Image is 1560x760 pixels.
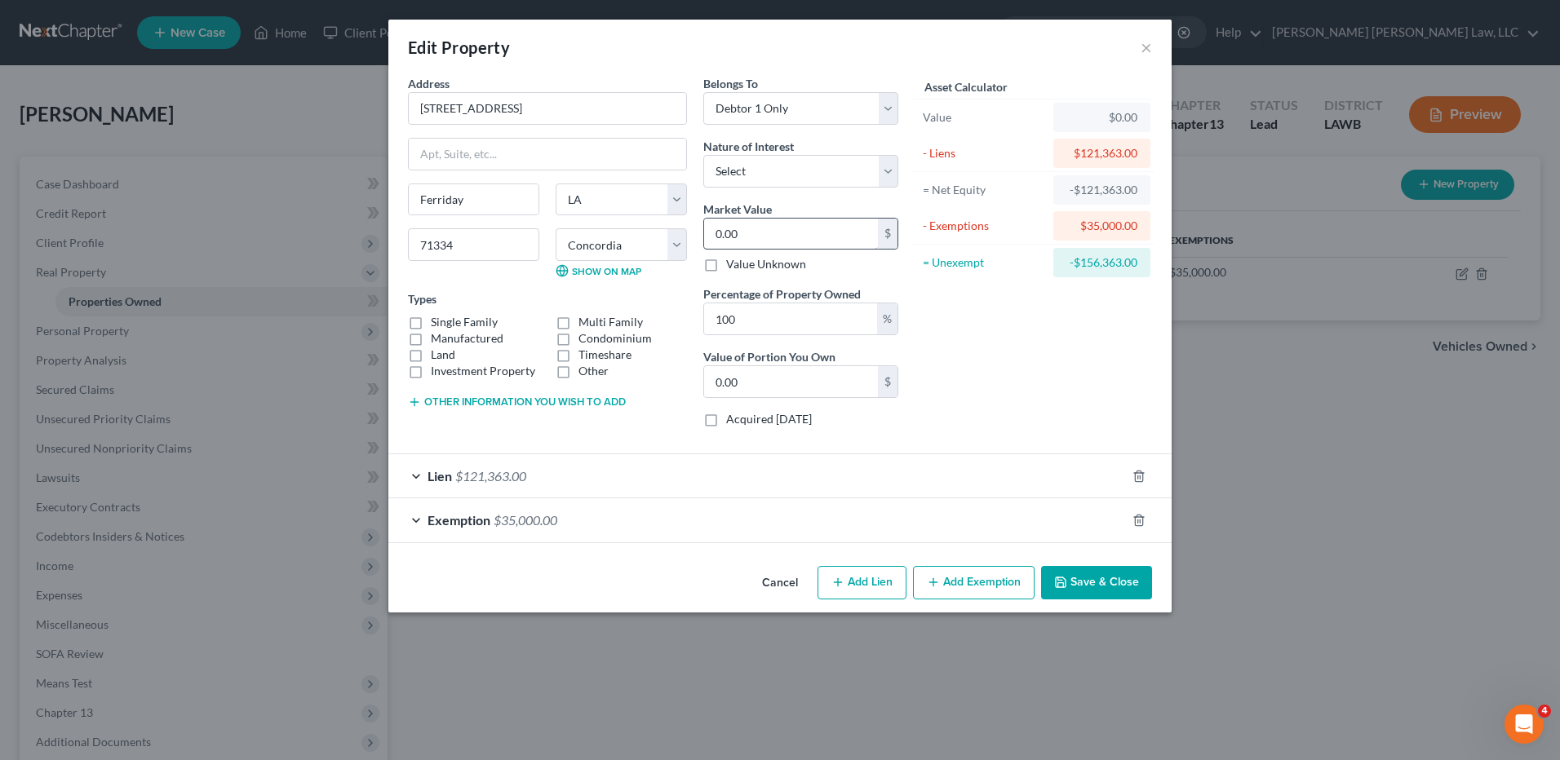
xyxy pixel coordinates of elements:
[431,363,535,379] label: Investment Property
[578,330,652,347] label: Condominium
[408,36,510,59] div: Edit Property
[431,347,455,363] label: Land
[1066,218,1137,234] div: $35,000.00
[1066,109,1137,126] div: $0.00
[578,347,632,363] label: Timeshare
[726,411,812,427] label: Acquired [DATE]
[409,184,538,215] input: Enter city...
[818,566,906,600] button: Add Lien
[494,512,557,528] span: $35,000.00
[703,201,772,218] label: Market Value
[1066,145,1137,161] div: $121,363.00
[408,395,626,409] button: Other information you wish to add
[428,512,490,528] span: Exemption
[408,77,450,91] span: Address
[431,330,503,347] label: Manufactured
[704,219,878,250] input: 0.00
[923,254,1046,271] div: = Unexempt
[923,145,1046,161] div: - Liens
[1538,705,1551,718] span: 4
[1066,182,1137,198] div: -$121,363.00
[1141,38,1152,57] button: ×
[1505,705,1544,744] iframe: Intercom live chat
[923,218,1046,234] div: - Exemptions
[703,285,861,303] label: Percentage of Property Owned
[913,566,1035,600] button: Add Exemption
[703,77,758,91] span: Belongs To
[1066,254,1137,271] div: -$156,363.00
[578,363,609,379] label: Other
[556,264,641,277] a: Show on Map
[924,78,1008,95] label: Asset Calculator
[408,228,539,261] input: Enter zip...
[578,314,643,330] label: Multi Family
[749,568,811,600] button: Cancel
[455,468,526,484] span: $121,363.00
[431,314,498,330] label: Single Family
[878,366,897,397] div: $
[704,303,877,334] input: 0.00
[878,219,897,250] div: $
[923,182,1046,198] div: = Net Equity
[428,468,452,484] span: Lien
[877,303,897,334] div: %
[408,290,437,307] label: Types
[409,93,686,124] input: Enter address...
[703,138,794,155] label: Nature of Interest
[1041,566,1152,600] button: Save & Close
[703,348,835,365] label: Value of Portion You Own
[704,366,878,397] input: 0.00
[409,139,686,170] input: Apt, Suite, etc...
[726,256,806,272] label: Value Unknown
[923,109,1046,126] div: Value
